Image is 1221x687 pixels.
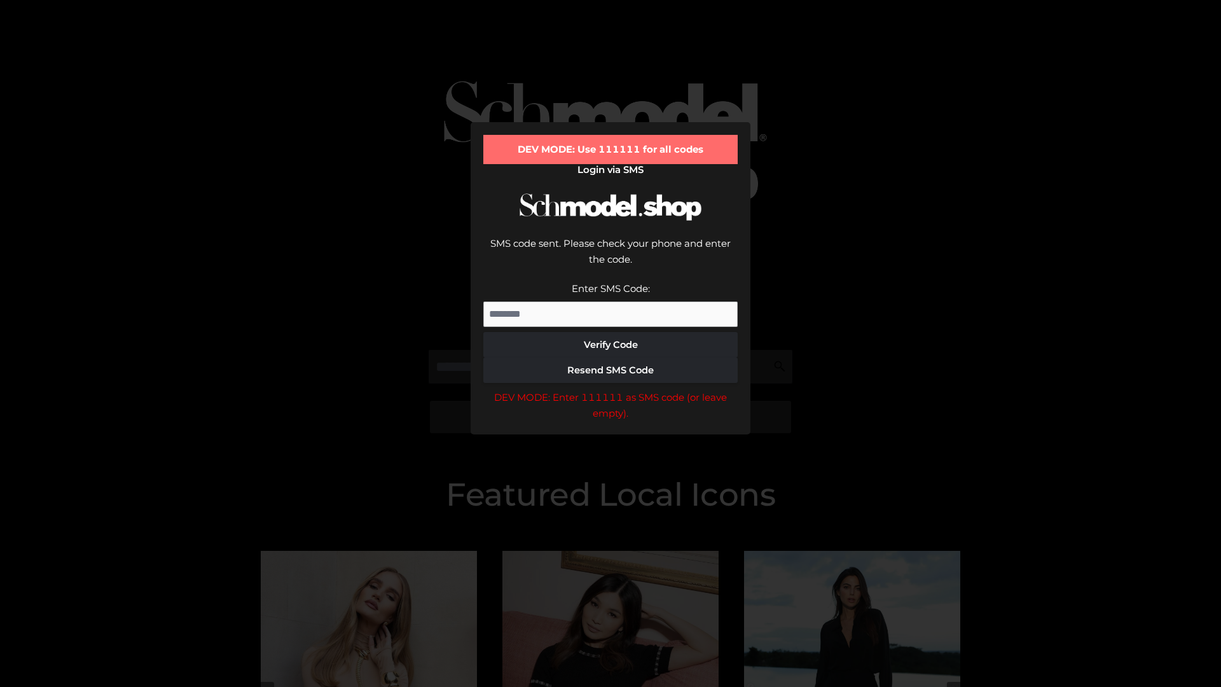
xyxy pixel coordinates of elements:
[483,357,738,383] button: Resend SMS Code
[572,282,650,295] label: Enter SMS Code:
[483,164,738,176] h2: Login via SMS
[515,182,706,232] img: Schmodel Logo
[483,235,738,281] div: SMS code sent. Please check your phone and enter the code.
[483,135,738,164] div: DEV MODE: Use 111111 for all codes
[483,332,738,357] button: Verify Code
[483,389,738,422] div: DEV MODE: Enter 111111 as SMS code (or leave empty).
